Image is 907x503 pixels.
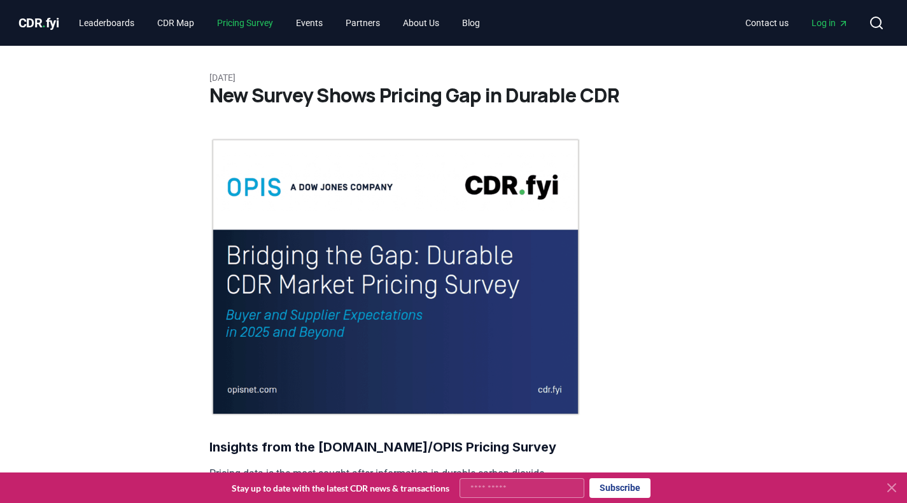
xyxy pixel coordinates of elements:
span: Log in [812,17,848,29]
a: Blog [452,11,490,34]
strong: Insights from the [DOMAIN_NAME]/OPIS Pricing Survey [209,439,556,455]
a: CDR.fyi [18,14,59,32]
img: blog post image [209,137,582,417]
a: CDR Map [147,11,204,34]
a: Contact us [735,11,799,34]
p: [DATE] [209,71,698,84]
nav: Main [69,11,490,34]
a: Leaderboards [69,11,144,34]
span: CDR fyi [18,15,59,31]
nav: Main [735,11,859,34]
a: Pricing Survey [207,11,283,34]
a: Partners [335,11,390,34]
a: Log in [801,11,859,34]
a: Events [286,11,333,34]
span: . [42,15,46,31]
a: About Us [393,11,449,34]
h1: New Survey Shows Pricing Gap in Durable CDR [209,84,698,107]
